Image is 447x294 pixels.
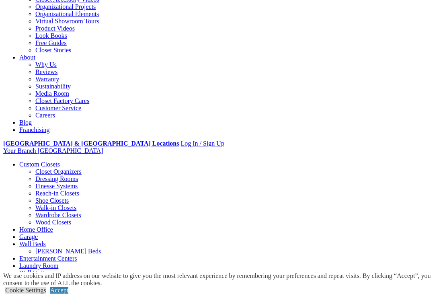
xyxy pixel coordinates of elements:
a: Reviews [35,68,57,75]
a: Closet Stories [35,47,71,53]
div: We use cookies and IP address on our website to give you the most relevant experience by remember... [3,272,447,287]
a: Franchising [19,126,50,133]
a: Organizational Elements [35,10,99,17]
a: Why Us [35,61,57,68]
a: Warranty [35,76,59,82]
a: Walk-in Closets [35,204,76,211]
a: Virtual Showroom Tours [35,18,99,25]
a: Product Videos [35,25,75,32]
a: Home Office [19,226,53,233]
a: Closet Organizers [35,168,82,175]
a: Organizational Projects [35,3,96,10]
a: Wardrobe Closets [35,212,81,218]
a: Dressing Rooms [35,175,78,182]
a: Custom Closets [19,161,60,168]
a: Wall Units [19,269,47,276]
a: Wood Closets [35,219,71,226]
a: Closet Factory Cares [35,97,89,104]
a: Cookie Settings [5,287,46,294]
a: Customer Service [35,105,81,111]
a: Look Books [35,32,67,39]
a: Accept [50,287,68,294]
a: Garage [19,233,38,240]
a: Entertainment Centers [19,255,77,262]
a: Media Room [35,90,69,97]
a: Reach-in Closets [35,190,79,197]
a: [PERSON_NAME] Beds [35,248,101,255]
span: [GEOGRAPHIC_DATA] [37,147,103,154]
a: Your Branch [GEOGRAPHIC_DATA] [3,147,103,154]
a: Free Guides [35,39,67,46]
a: Laundry Room [19,262,58,269]
a: [GEOGRAPHIC_DATA] & [GEOGRAPHIC_DATA] Locations [3,140,179,147]
span: Your Branch [3,147,36,154]
a: Blog [19,119,32,126]
a: Shoe Closets [35,197,69,204]
a: Finesse Systems [35,183,78,189]
a: Wall Beds [19,241,46,247]
a: Careers [35,112,55,119]
a: Log In / Sign Up [180,140,224,147]
a: Sustainability [35,83,71,90]
a: About [19,54,35,61]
